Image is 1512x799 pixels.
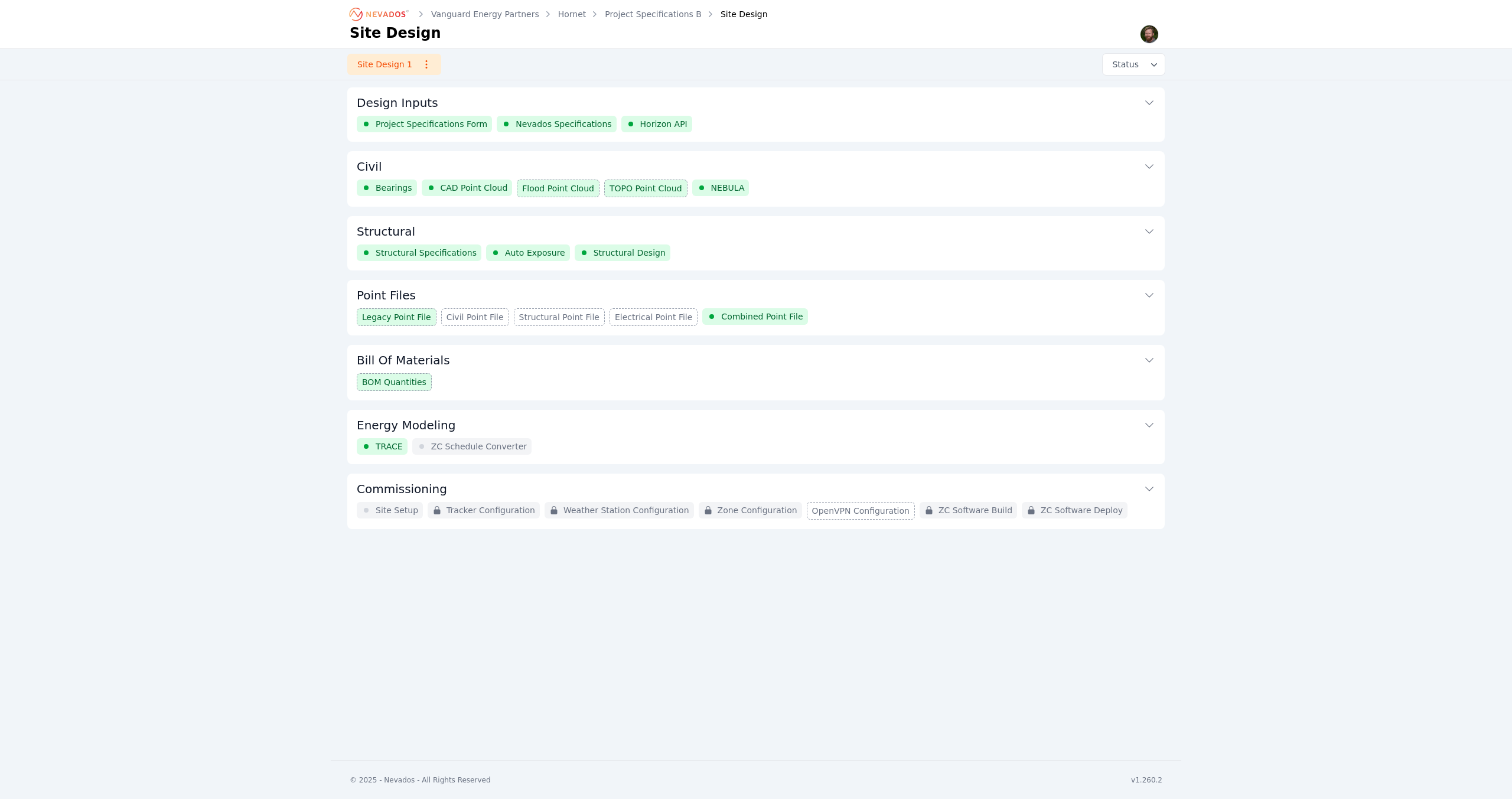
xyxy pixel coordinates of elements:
[447,311,504,323] span: Civil Point File
[347,54,441,75] a: Site Design 1
[362,376,426,388] span: BOM Quantities
[1140,25,1159,44] img: Sam Prest
[357,410,1155,438] button: Energy Modeling
[350,5,768,24] nav: Breadcrumb
[362,311,431,323] span: Legacy Point File
[357,216,1155,244] button: Structural
[704,8,768,20] div: Site Design
[357,287,416,304] h3: Point Files
[376,118,487,130] span: Project Specifications Form
[350,775,491,785] div: © 2025 - Nevados - All Rights Reserved
[376,441,403,452] span: TRACE
[812,505,910,517] span: OpenVPN Configuration
[347,474,1165,529] div: CommissioningSite SetupTracker ConfigurationWeather Station ConfigurationZone ConfigurationOpenVP...
[711,182,745,194] span: NEBULA
[447,504,535,516] span: Tracker Configuration
[347,280,1165,335] div: Point FilesLegacy Point FileCivil Point FileStructural Point FileElectrical Point FileCombined Po...
[939,504,1012,516] span: ZC Software Build
[505,247,565,259] span: Auto Exposure
[640,118,687,130] span: Horizon API
[558,8,586,20] a: Hornet
[610,182,682,194] span: TOPO Point Cloud
[431,8,539,20] a: Vanguard Energy Partners
[357,223,415,240] h3: Structural
[563,504,689,516] span: Weather Station Configuration
[1041,504,1123,516] span: ZC Software Deploy
[347,87,1165,142] div: Design InputsProject Specifications FormNevados SpecificationsHorizon API
[605,8,702,20] a: Project Specifications B
[1103,54,1165,75] button: Status
[347,216,1165,270] div: StructuralStructural SpecificationsAuto ExposureStructural Design
[718,504,797,516] span: Zone Configuration
[376,182,412,194] span: Bearings
[594,247,666,259] span: Structural Design
[441,182,508,194] span: CAD Point Cloud
[357,94,438,111] h3: Design Inputs
[431,441,527,452] span: ZC Schedule Converter
[357,280,1155,308] button: Point Files
[519,311,599,323] span: Structural Point File
[357,87,1155,116] button: Design Inputs
[347,151,1165,207] div: CivilBearingsCAD Point CloudFlood Point CloudTOPO Point CloudNEBULA
[347,345,1165,400] div: Bill Of MaterialsBOM Quantities
[1107,58,1139,70] span: Status
[615,311,692,323] span: Electrical Point File
[522,182,594,194] span: Flood Point Cloud
[376,247,477,259] span: Structural Specifications
[721,311,803,322] span: Combined Point File
[347,410,1165,464] div: Energy ModelingTRACEZC Schedule Converter
[1131,775,1162,785] div: v1.260.2
[357,345,1155,373] button: Bill Of Materials
[357,417,455,433] h3: Energy Modeling
[357,352,450,368] h3: Bill Of Materials
[357,151,1155,180] button: Civil
[516,118,611,130] span: Nevados Specifications
[350,24,441,43] h1: Site Design
[357,481,447,497] h3: Commissioning
[357,158,382,175] h3: Civil
[376,504,418,516] span: Site Setup
[357,474,1155,502] button: Commissioning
